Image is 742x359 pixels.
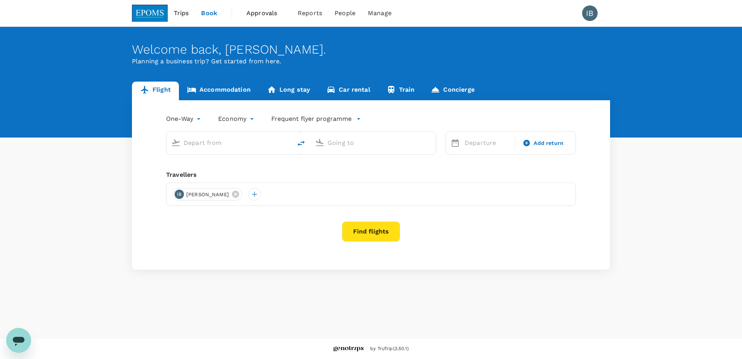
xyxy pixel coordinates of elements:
[182,191,234,199] span: [PERSON_NAME]
[132,57,610,66] p: Planning a business trip? Get started from here.
[335,9,355,18] span: People
[271,114,352,124] p: Frequent flyer programme
[166,170,576,179] div: Travellers
[175,190,184,199] div: IB
[201,9,217,18] span: Book
[132,42,610,57] div: Welcome back , [PERSON_NAME] .
[259,82,318,100] a: Long stay
[174,9,189,18] span: Trips
[534,139,563,147] span: Add return
[333,346,364,352] img: Genotrips - EPOMS
[582,5,598,21] div: IB
[378,82,423,100] a: Train
[318,82,378,100] a: Car rental
[368,9,392,18] span: Manage
[132,5,168,22] img: EPOMS SDN BHD
[271,114,361,124] button: Frequent flyer programme
[328,137,420,149] input: Going to
[173,188,242,200] div: IB[PERSON_NAME]
[465,138,510,148] p: Departure
[166,113,203,125] div: One-Way
[6,328,31,353] iframe: Button to launch messaging window
[430,142,432,143] button: Open
[292,134,310,153] button: delete
[370,345,409,353] span: by TruTrip ( 3.50.1 )
[298,9,322,18] span: Reports
[218,113,256,125] div: Economy
[179,82,259,100] a: Accommodation
[246,9,285,18] span: Approvals
[132,82,179,100] a: Flight
[184,137,276,149] input: Depart from
[342,221,400,242] button: Find flights
[423,82,482,100] a: Concierge
[286,142,288,143] button: Open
